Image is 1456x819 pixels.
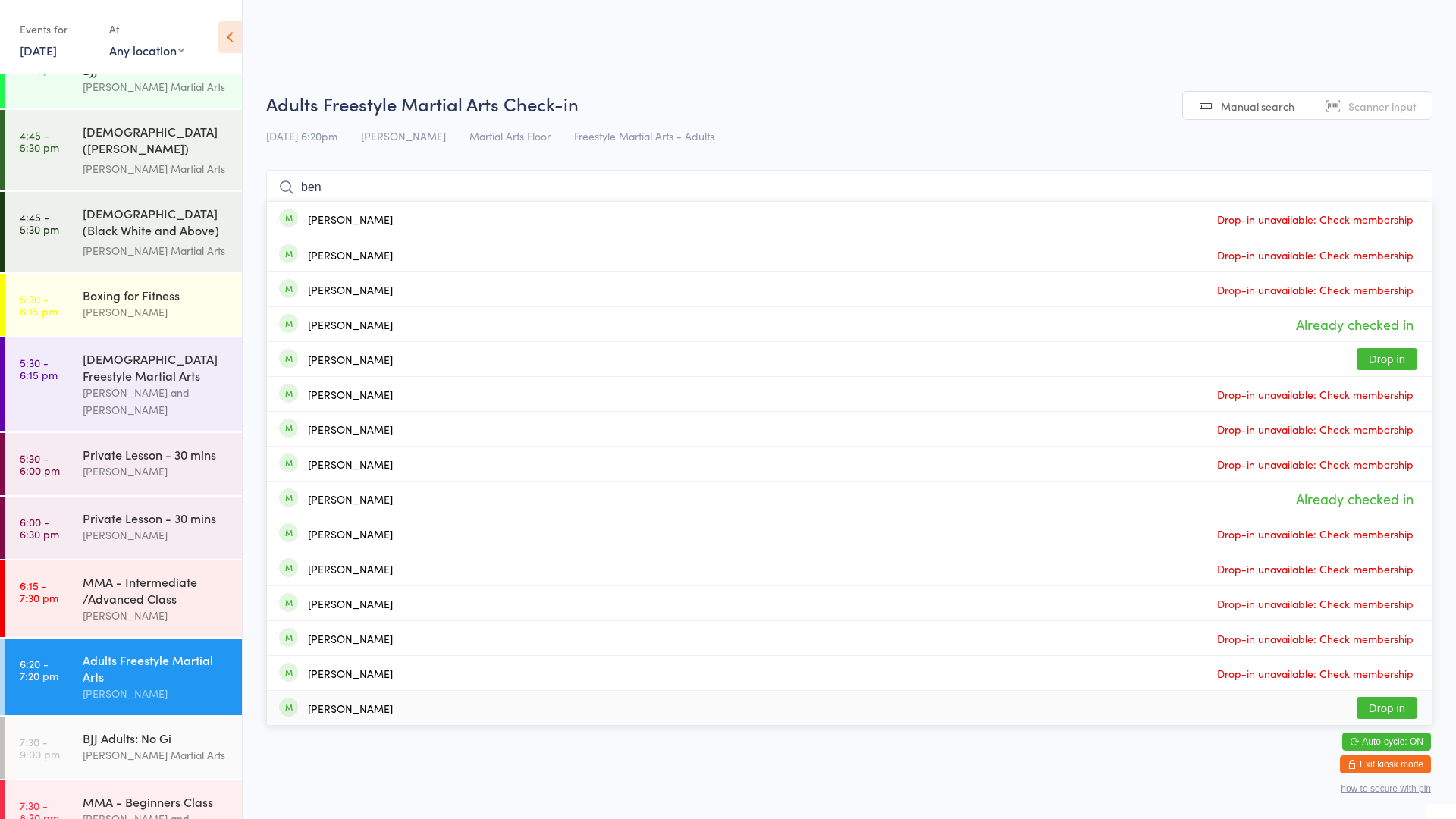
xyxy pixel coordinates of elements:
div: [DEMOGRAPHIC_DATA] ([PERSON_NAME]) Freestyle Martial Arts [83,123,229,160]
div: Private Lesson - 30 mins [83,510,229,526]
button: Drop in [1357,348,1417,370]
time: 7:30 - 9:00 pm [20,736,60,760]
button: Exit kiosk mode [1340,755,1431,773]
span: Drop-in unavailable: Check membership [1213,522,1417,545]
div: [PERSON_NAME] Martial Arts [83,160,229,177]
span: Drop-in unavailable: Check membership [1213,243,1417,266]
span: Manual search [1221,99,1294,114]
time: 4:45 - 5:30 pm [20,129,59,153]
div: [PERSON_NAME] Martial Arts [83,242,229,259]
input: Search [266,170,1432,205]
a: 5:30 -6:00 pmPrivate Lesson - 30 mins[PERSON_NAME] [5,433,242,495]
time: 5:30 - 6:00 pm [20,452,60,476]
div: BJJ Adults: No Gi [83,730,229,746]
div: [PERSON_NAME] [308,423,393,435]
a: 4:45 -5:30 pm[DEMOGRAPHIC_DATA] ([PERSON_NAME]) Freestyle Martial Arts[PERSON_NAME] Martial Arts [5,110,242,190]
div: [DEMOGRAPHIC_DATA] (Black White and Above) Freestyle Martial ... [83,205,229,242]
span: Already checked in [1292,485,1417,512]
button: Drop in [1357,697,1417,719]
div: [PERSON_NAME] [308,702,393,714]
div: MMA - Beginners Class [83,793,229,810]
div: [PERSON_NAME] [308,632,393,645]
button: Auto-cycle: ON [1342,733,1431,751]
div: [PERSON_NAME] [308,563,393,575]
a: 5:30 -6:15 pmBoxing for Fitness[PERSON_NAME] [5,274,242,336]
div: Any location [109,42,184,58]
span: [DATE] 6:20pm [266,128,337,143]
span: Drop-in unavailable: Check membership [1213,662,1417,685]
span: Drop-in unavailable: Check membership [1213,627,1417,650]
div: At [109,17,184,42]
div: [PERSON_NAME] [83,685,229,702]
div: [PERSON_NAME] [308,493,393,505]
span: Drop-in unavailable: Check membership [1213,557,1417,580]
span: Martial Arts Floor [469,128,551,143]
div: [PERSON_NAME] and [PERSON_NAME] [83,384,229,419]
div: Events for [20,17,94,42]
div: [DEMOGRAPHIC_DATA] Freestyle Martial Arts [83,350,229,384]
time: 6:15 - 7:30 pm [20,579,58,604]
div: [PERSON_NAME] Martial Arts [83,78,229,96]
span: Freestyle Martial Arts - Adults [574,128,714,143]
a: 6:00 -6:30 pmPrivate Lesson - 30 mins[PERSON_NAME] [5,497,242,559]
a: 6:15 -7:30 pmMMA - Intermediate /Advanced Class[PERSON_NAME] [5,560,242,637]
div: [PERSON_NAME] [83,526,229,544]
a: 7:30 -9:00 pmBJJ Adults: No Gi[PERSON_NAME] Martial Arts [5,717,242,779]
a: [DATE] [20,42,57,58]
span: Drop-in unavailable: Check membership [1213,418,1417,441]
div: [PERSON_NAME] [308,598,393,610]
a: 4:45 -5:30 pm[DEMOGRAPHIC_DATA] (Black White and Above) Freestyle Martial ...[PERSON_NAME] Martia... [5,192,242,272]
div: [PERSON_NAME] [83,463,229,480]
span: Drop-in unavailable: Check membership [1213,208,1417,231]
div: [PERSON_NAME] [83,607,229,624]
div: [PERSON_NAME] [308,458,393,470]
div: [PERSON_NAME] [308,284,393,296]
div: [PERSON_NAME] [308,388,393,400]
div: [PERSON_NAME] [308,318,393,331]
span: Drop-in unavailable: Check membership [1213,592,1417,615]
div: [PERSON_NAME] Martial Arts [83,746,229,764]
div: [PERSON_NAME] [308,667,393,679]
span: [PERSON_NAME] [361,128,446,143]
time: 4:45 - 5:30 pm [20,211,59,235]
div: Private Lesson - 30 mins [83,446,229,463]
span: Drop-in unavailable: Check membership [1213,383,1417,406]
time: 5:30 - 6:15 pm [20,356,58,381]
time: 5:30 - 6:15 pm [20,293,58,317]
div: [PERSON_NAME] [308,213,393,225]
span: Drop-in unavailable: Check membership [1213,278,1417,301]
a: 5:30 -6:15 pm[DEMOGRAPHIC_DATA] Freestyle Martial Arts[PERSON_NAME] and [PERSON_NAME] [5,337,242,431]
span: Drop-in unavailable: Check membership [1213,453,1417,475]
span: Scanner input [1348,99,1417,114]
div: MMA - Intermediate /Advanced Class [83,573,229,607]
div: Boxing for Fitness [83,287,229,303]
button: how to secure with pin [1341,783,1431,794]
span: Already checked in [1292,311,1417,337]
div: [PERSON_NAME] [308,353,393,366]
time: 6:00 - 6:30 pm [20,516,59,540]
time: 6:20 - 7:20 pm [20,657,58,682]
div: [PERSON_NAME] [308,249,393,261]
div: Adults Freestyle Martial Arts [83,651,229,685]
h2: Adults Freestyle Martial Arts Check-in [266,91,1432,116]
div: [PERSON_NAME] [83,303,229,321]
div: [PERSON_NAME] [308,528,393,540]
a: 6:20 -7:20 pmAdults Freestyle Martial Arts[PERSON_NAME] [5,639,242,715]
time: 4:45 - 5:30 pm [20,51,59,75]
